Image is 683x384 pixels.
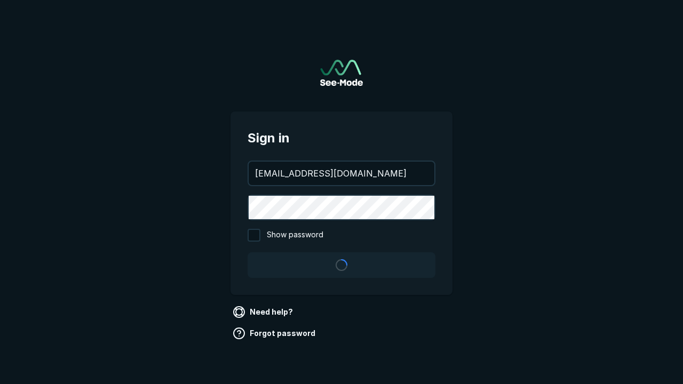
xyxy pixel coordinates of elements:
img: See-Mode Logo [320,60,363,86]
span: Sign in [248,129,435,148]
input: your@email.com [249,162,434,185]
a: Go to sign in [320,60,363,86]
a: Need help? [231,303,297,321]
span: Show password [267,229,323,242]
a: Forgot password [231,325,320,342]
